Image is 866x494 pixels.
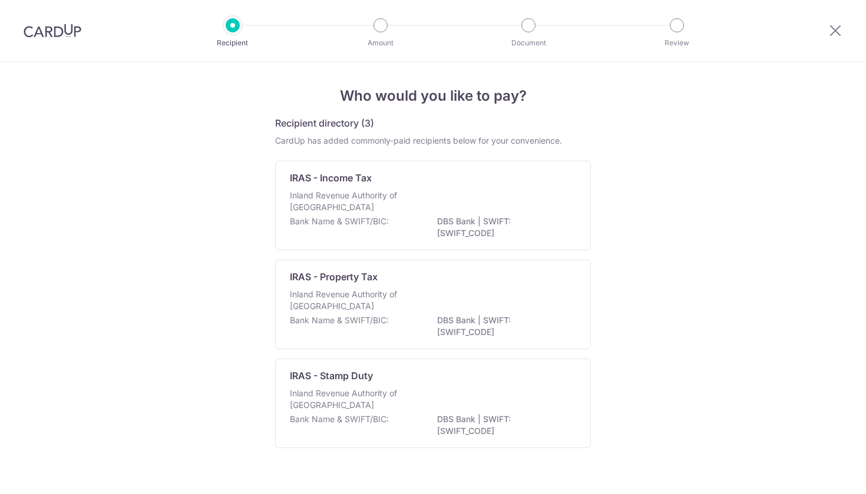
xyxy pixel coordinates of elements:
img: CardUp [24,24,81,38]
p: IRAS - Income Tax [290,171,372,185]
p: DBS Bank | SWIFT: [SWIFT_CODE] [437,314,569,338]
p: Inland Revenue Authority of [GEOGRAPHIC_DATA] [290,190,415,213]
p: Bank Name & SWIFT/BIC: [290,413,389,425]
p: Recipient [189,37,276,49]
p: IRAS - Property Tax [290,270,378,284]
p: Review [633,37,720,49]
p: Bank Name & SWIFT/BIC: [290,215,389,227]
p: Amount [337,37,424,49]
p: IRAS - Stamp Duty [290,369,373,383]
p: Inland Revenue Authority of [GEOGRAPHIC_DATA] [290,289,415,312]
p: Inland Revenue Authority of [GEOGRAPHIC_DATA] [290,387,415,411]
p: Document [485,37,572,49]
p: Bank Name & SWIFT/BIC: [290,314,389,326]
p: DBS Bank | SWIFT: [SWIFT_CODE] [437,215,569,239]
div: CardUp has added commonly-paid recipients below for your convenience. [275,135,591,147]
h4: Who would you like to pay? [275,85,591,107]
iframe: Opens a widget where you can find more information [790,459,854,488]
h5: Recipient directory (3) [275,116,374,130]
p: DBS Bank | SWIFT: [SWIFT_CODE] [437,413,569,437]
